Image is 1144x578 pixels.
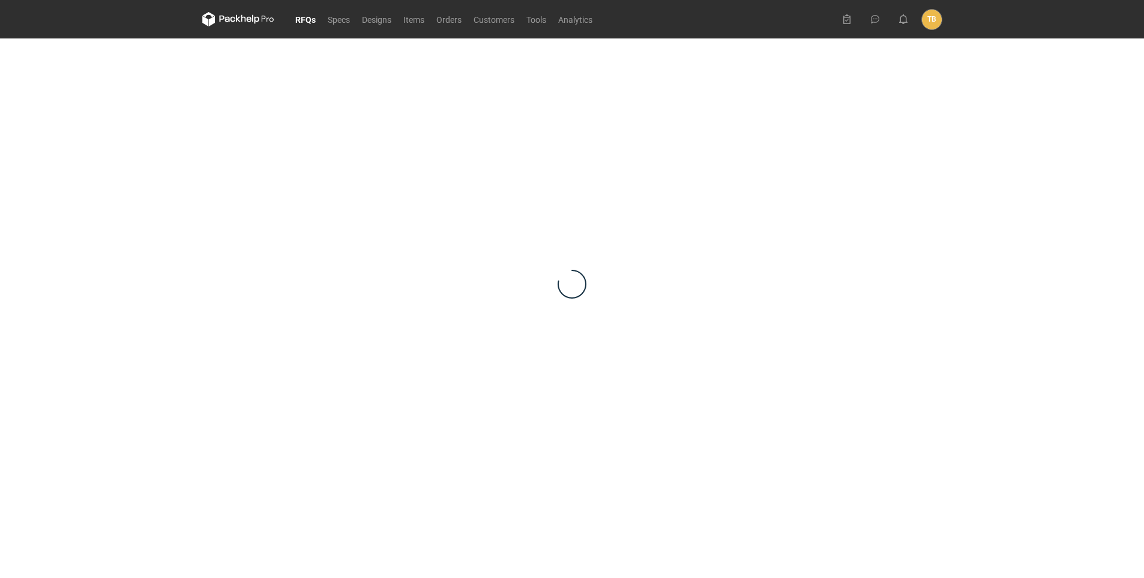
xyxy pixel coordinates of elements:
button: TB [922,10,942,29]
a: Items [397,12,430,26]
div: Tim Bastl [922,10,942,29]
a: RFQs [289,12,322,26]
a: Specs [322,12,356,26]
svg: Packhelp Pro [202,12,274,26]
a: Orders [430,12,468,26]
a: Designs [356,12,397,26]
a: Customers [468,12,520,26]
a: Tools [520,12,552,26]
a: Analytics [552,12,598,26]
